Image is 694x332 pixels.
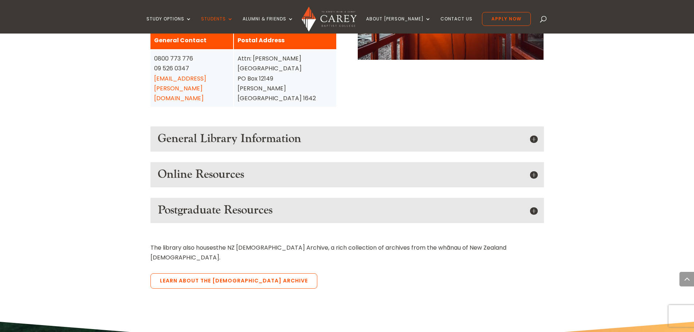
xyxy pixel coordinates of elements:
[154,74,206,102] a: [EMAIL_ADDRESS][PERSON_NAME][DOMAIN_NAME]
[238,54,333,103] div: Attn: [PERSON_NAME][GEOGRAPHIC_DATA] PO Box 12149 [PERSON_NAME] [GEOGRAPHIC_DATA] 1642
[302,7,357,32] img: Carey Baptist College
[150,243,506,262] span: the NZ [DEMOGRAPHIC_DATA] Archive, a rich collection of archives from the whānau of New Zealand [...
[440,16,473,34] a: Contact Us
[158,203,537,217] h5: Postgraduate Resources
[158,132,537,146] h5: General Library Information
[201,16,233,34] a: Students
[150,273,317,289] a: Learn about the [DEMOGRAPHIC_DATA] Archive
[238,36,285,44] strong: Postal Address
[482,12,531,26] a: Apply Now
[158,168,537,181] h5: Online Resources
[243,16,294,34] a: Alumni & Friends
[146,16,192,34] a: Study Options
[366,16,431,34] a: About [PERSON_NAME]
[150,243,544,262] p: The library also houses
[154,36,207,44] strong: General Contact
[154,54,230,103] div: 0800 773 776 09 526 0347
